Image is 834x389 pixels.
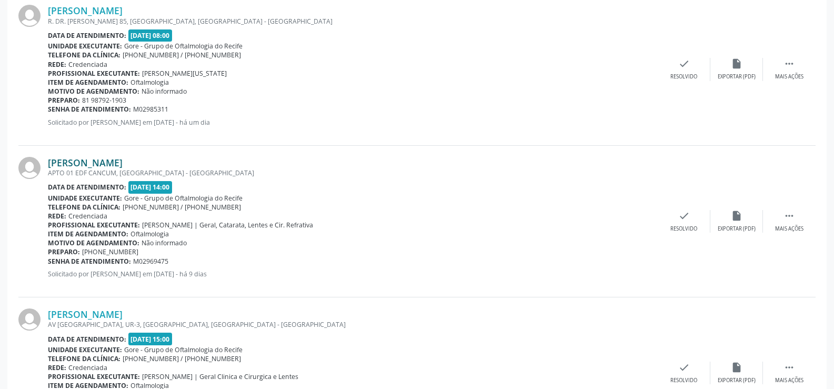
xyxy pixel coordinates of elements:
[48,168,658,177] div: APTO 01 EDF CANCUM, [GEOGRAPHIC_DATA] - [GEOGRAPHIC_DATA]
[124,42,243,51] span: Gore - Grupo de Oftalmologia do Recife
[48,69,140,78] b: Profissional executante:
[48,118,658,127] p: Solicitado por [PERSON_NAME] em [DATE] - há um dia
[48,238,139,247] b: Motivo de agendamento:
[130,230,169,238] span: Oftalmologia
[48,354,120,363] b: Telefone da clínica:
[82,96,126,105] span: 81 98792-1903
[68,363,107,372] span: Credenciada
[142,372,298,381] span: [PERSON_NAME] | Geral Clinica e Cirurgica e Lentes
[123,354,241,363] span: [PHONE_NUMBER] / [PHONE_NUMBER]
[48,78,128,87] b: Item de agendamento:
[48,335,126,344] b: Data de atendimento:
[718,225,756,233] div: Exportar (PDF)
[678,362,690,373] i: check
[123,51,241,59] span: [PHONE_NUMBER] / [PHONE_NUMBER]
[718,377,756,384] div: Exportar (PDF)
[133,257,168,266] span: M02969475
[48,320,658,329] div: AV [GEOGRAPHIC_DATA], UR-3, [GEOGRAPHIC_DATA], [GEOGRAPHIC_DATA] - [GEOGRAPHIC_DATA]
[775,225,803,233] div: Mais ações
[775,73,803,81] div: Mais ações
[68,212,107,221] span: Credenciada
[718,73,756,81] div: Exportar (PDF)
[48,345,122,354] b: Unidade executante:
[731,210,742,222] i: insert_drive_file
[670,225,697,233] div: Resolvido
[128,181,173,193] span: [DATE] 14:00
[783,362,795,373] i: 
[48,194,122,203] b: Unidade executante:
[48,87,139,96] b: Motivo de agendamento:
[48,270,658,278] p: Solicitado por [PERSON_NAME] em [DATE] - há 9 dias
[128,333,173,345] span: [DATE] 15:00
[18,157,41,179] img: img
[48,183,126,192] b: Data de atendimento:
[670,377,697,384] div: Resolvido
[48,230,128,238] b: Item de agendamento:
[48,96,80,105] b: Preparo:
[142,69,227,78] span: [PERSON_NAME][US_STATE]
[128,29,173,42] span: [DATE] 08:00
[142,87,187,96] span: Não informado
[133,105,168,114] span: M02985311
[48,42,122,51] b: Unidade executante:
[18,5,41,27] img: img
[48,17,658,26] div: R. DR. [PERSON_NAME] 85, [GEOGRAPHIC_DATA], [GEOGRAPHIC_DATA] - [GEOGRAPHIC_DATA]
[142,221,313,230] span: [PERSON_NAME] | Geral, Catarata, Lentes e Cir. Refrativa
[731,58,742,69] i: insert_drive_file
[783,210,795,222] i: 
[48,203,120,212] b: Telefone da clínica:
[48,157,123,168] a: [PERSON_NAME]
[48,372,140,381] b: Profissional executante:
[48,221,140,230] b: Profissional executante:
[731,362,742,373] i: insert_drive_file
[130,78,169,87] span: Oftalmologia
[48,31,126,40] b: Data de atendimento:
[783,58,795,69] i: 
[123,203,241,212] span: [PHONE_NUMBER] / [PHONE_NUMBER]
[775,377,803,384] div: Mais ações
[124,345,243,354] span: Gore - Grupo de Oftalmologia do Recife
[48,105,131,114] b: Senha de atendimento:
[48,257,131,266] b: Senha de atendimento:
[48,5,123,16] a: [PERSON_NAME]
[48,247,80,256] b: Preparo:
[48,308,123,320] a: [PERSON_NAME]
[678,58,690,69] i: check
[678,210,690,222] i: check
[670,73,697,81] div: Resolvido
[142,238,187,247] span: Não informado
[48,51,120,59] b: Telefone da clínica:
[68,60,107,69] span: Credenciada
[82,247,138,256] span: [PHONE_NUMBER]
[124,194,243,203] span: Gore - Grupo de Oftalmologia do Recife
[48,60,66,69] b: Rede:
[48,212,66,221] b: Rede:
[18,308,41,331] img: img
[48,363,66,372] b: Rede:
